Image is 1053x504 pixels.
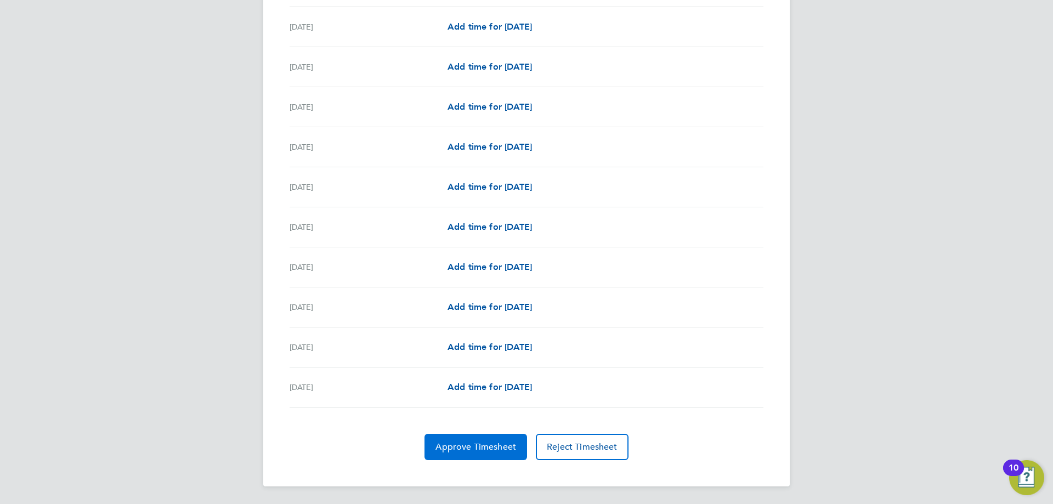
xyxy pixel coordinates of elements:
[448,222,532,232] span: Add time for [DATE]
[448,220,532,234] a: Add time for [DATE]
[448,382,532,392] span: Add time for [DATE]
[290,341,448,354] div: [DATE]
[290,301,448,314] div: [DATE]
[448,101,532,112] span: Add time for [DATE]
[435,441,516,452] span: Approve Timesheet
[424,434,527,460] button: Approve Timesheet
[448,301,532,314] a: Add time for [DATE]
[448,141,532,152] span: Add time for [DATE]
[448,261,532,274] a: Add time for [DATE]
[290,60,448,73] div: [DATE]
[448,182,532,192] span: Add time for [DATE]
[448,302,532,312] span: Add time for [DATE]
[448,60,532,73] a: Add time for [DATE]
[448,180,532,194] a: Add time for [DATE]
[290,220,448,234] div: [DATE]
[290,140,448,154] div: [DATE]
[448,20,532,33] a: Add time for [DATE]
[536,434,629,460] button: Reject Timesheet
[547,441,618,452] span: Reject Timesheet
[448,381,532,394] a: Add time for [DATE]
[1009,468,1018,482] div: 10
[290,261,448,274] div: [DATE]
[290,381,448,394] div: [DATE]
[448,262,532,272] span: Add time for [DATE]
[290,20,448,33] div: [DATE]
[448,61,532,72] span: Add time for [DATE]
[448,342,532,352] span: Add time for [DATE]
[448,140,532,154] a: Add time for [DATE]
[448,341,532,354] a: Add time for [DATE]
[290,100,448,114] div: [DATE]
[1009,460,1044,495] button: Open Resource Center, 10 new notifications
[290,180,448,194] div: [DATE]
[448,21,532,32] span: Add time for [DATE]
[448,100,532,114] a: Add time for [DATE]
